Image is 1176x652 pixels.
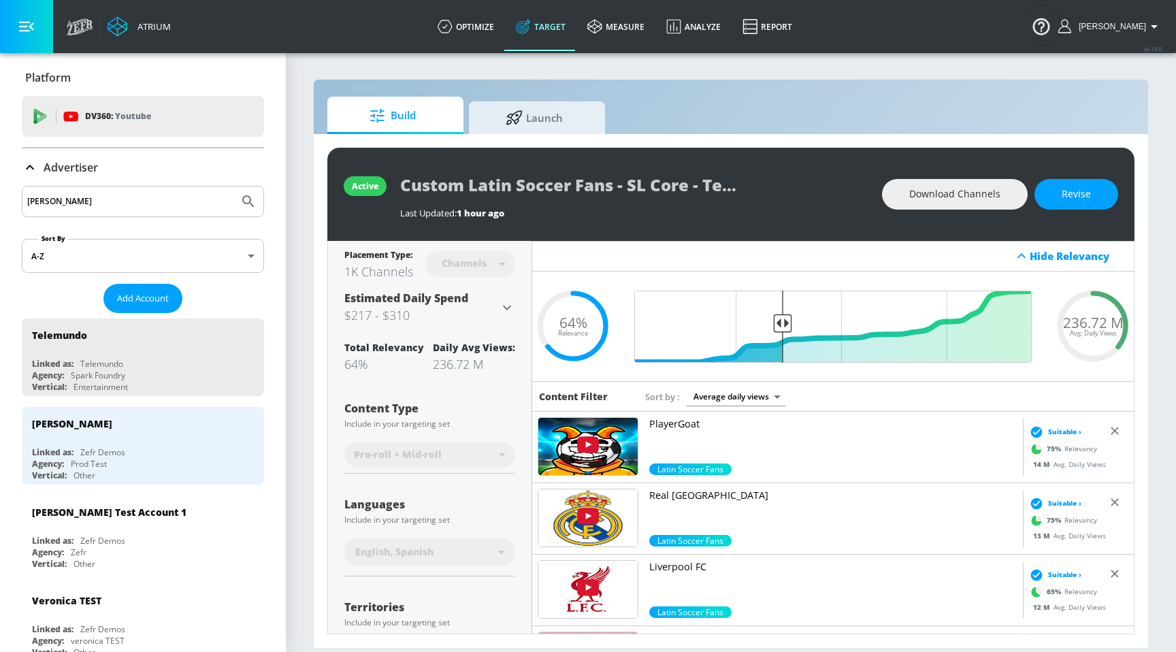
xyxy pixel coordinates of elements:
div: 65.0% [649,606,732,618]
span: v 4.19.0 [1143,45,1162,52]
div: A-Z [22,239,264,273]
div: Languages [344,499,515,510]
span: Latin Soccer Fans [649,606,732,618]
img: UUsQkz42qSgAlo0zUb94XvXg [538,418,638,475]
p: Advertiser [44,160,98,175]
span: Add Account [117,291,169,306]
span: Relevance [558,330,588,337]
img: UUWV3obpZVGgJ3j9FVhEjF2Q [538,489,638,547]
div: Hide Relevancy [532,241,1134,272]
div: Agency: [32,370,64,381]
a: Real [GEOGRAPHIC_DATA] [649,489,1017,535]
p: Real [GEOGRAPHIC_DATA] [649,489,1017,502]
div: [PERSON_NAME]Linked as:Zefr DemosAgency:Prod TestVertical:Other [22,407,264,485]
a: Report [732,2,803,51]
h3: $217 - $310 [344,306,499,325]
div: English, Spanish [344,538,515,566]
div: Platform [22,59,264,97]
div: [PERSON_NAME] Test Account 1Linked as:Zefr DemosAgency:ZefrVertical:Other [22,495,264,573]
h6: Content Filter [539,390,608,403]
div: Spark Foundry [71,370,125,381]
span: Launch [483,101,586,134]
div: Vertical: [32,558,67,570]
div: Zefr Demos [80,446,125,458]
span: Download Channels [909,186,1000,203]
div: Other [73,470,95,481]
div: [PERSON_NAME] Test Account 1 [32,506,186,519]
span: 13 M [1033,531,1053,540]
div: Include in your targeting set [344,516,515,524]
span: Avg. Daily Views [1070,330,1117,337]
div: Avg. Daily Views [1026,602,1106,613]
div: Zefr Demos [80,535,125,547]
div: Channels [435,257,493,269]
span: Suitable › [1048,427,1081,437]
p: reyo [649,632,1017,645]
span: 1 hour ago [457,207,504,219]
span: Pre-roll + Mid-roll [354,448,442,461]
span: English, Spanish [355,545,434,559]
div: Atrium [132,20,171,33]
div: Suitable › [1026,497,1081,510]
span: 64% [559,316,587,330]
label: Sort By [39,234,68,243]
p: Liverpool FC [649,560,1017,574]
div: Telemundo [80,358,123,370]
a: optimize [427,2,505,51]
div: Include in your targeting set [344,420,515,428]
div: Entertainment [73,381,128,393]
div: Agency: [32,635,64,647]
span: login as: justin.nim@zefr.com [1073,22,1146,31]
input: Search by name [27,193,233,210]
div: Veronica TEST [32,594,101,607]
div: Vertical: [32,470,67,481]
div: Suitable › [1026,568,1081,582]
span: Latin Soccer Fans [649,535,732,547]
a: Analyze [655,2,732,51]
div: Avg. Daily Views [1026,459,1106,470]
div: Hide Relevancy [1030,249,1126,263]
img: UU9LQwHZoucFT94I2h6JOcjw [538,561,638,618]
span: 65 % [1047,587,1064,597]
span: 75 % [1047,444,1064,454]
div: 64% [344,356,424,372]
div: Zefr Demos [80,623,125,635]
div: Average daily views [687,387,785,406]
div: Linked as: [32,535,73,547]
div: Linked as: [32,623,73,635]
div: Relevancy [1026,439,1097,459]
div: Zefr [71,547,86,558]
div: Agency: [32,547,64,558]
a: PlayerGoat [649,417,1017,463]
span: Revise [1062,186,1091,203]
div: Advertiser [22,148,264,186]
div: Territories [344,602,515,613]
p: Youtube [115,109,151,123]
div: Daily Avg Views: [433,341,515,354]
div: Linked as: [32,358,73,370]
div: Suitable › [1026,425,1081,439]
div: 75.0% [649,463,732,475]
button: Add Account [103,284,182,313]
div: Last Updated: [400,207,868,219]
a: Atrium [108,16,171,37]
div: Content Type [344,403,515,414]
div: TelemundoLinked as:TelemundoAgency:Spark FoundryVertical:Entertainment [22,319,264,396]
div: DV360: Youtube [22,96,264,137]
a: Target [505,2,576,51]
a: measure [576,2,655,51]
span: Estimated Daily Spend [344,291,468,306]
div: veronica TEST [71,635,125,647]
div: Total Relevancy [344,341,424,354]
a: Liverpool FC [649,560,1017,606]
span: 236.72 M [1063,316,1124,330]
div: Relevancy [1026,510,1097,531]
div: Include in your targeting set [344,619,515,627]
span: Build [341,99,444,132]
div: 1K Channels [344,263,413,280]
button: [PERSON_NAME] [1058,18,1162,35]
div: Agency: [32,458,64,470]
p: Platform [25,70,71,85]
div: [PERSON_NAME] [32,417,112,430]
